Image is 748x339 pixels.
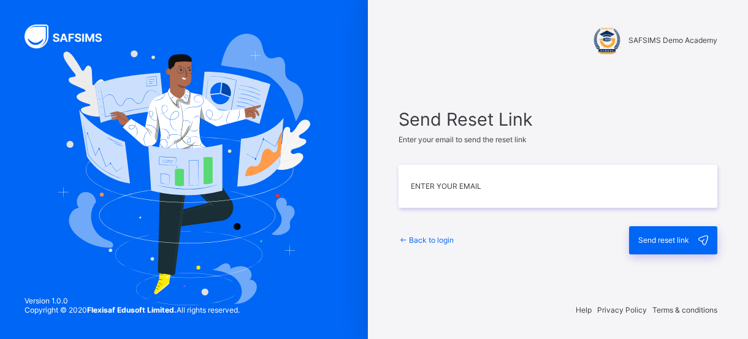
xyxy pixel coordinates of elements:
span: Back to login [409,235,454,245]
span: Send Reset Link [399,109,717,130]
img: Hero Image [58,34,310,305]
a: Back to login [399,235,454,245]
img: SAFSIMS Logo [25,25,116,48]
span: Version 1.0.0 [25,296,240,305]
span: Help [576,305,592,314]
span: Send reset link [638,235,689,245]
span: SAFSIMS Demo Academy [628,36,717,45]
span: Privacy Policy [597,305,647,314]
img: SAFSIMS Demo Academy [592,25,622,55]
span: Enter your email to send the reset link [399,135,527,144]
strong: Flexisaf Edusoft Limited. [87,305,177,314]
span: Terms & conditions [652,305,717,314]
span: Copyright © 2020 All rights reserved. [25,305,240,314]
